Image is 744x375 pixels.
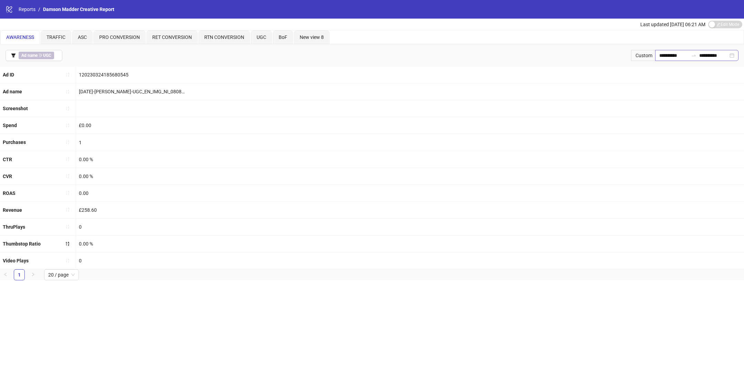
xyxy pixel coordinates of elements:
span: right [31,272,35,277]
b: CVR [3,174,12,179]
b: Ad name [3,89,22,94]
div: 0 [76,252,190,269]
b: ROAS [3,190,15,196]
b: UGC [43,53,51,58]
span: swap-right [691,53,696,58]
span: Damson Madder Creative Report [43,7,114,12]
span: RTN CONVERSION [204,34,244,40]
span: ∋ [19,52,54,59]
li: Next Page [28,269,39,280]
div: £258.60 [76,202,190,218]
span: AWARENESS [6,34,34,40]
div: Page Size [44,269,79,280]
span: New view 8 [300,34,324,40]
div: 0.00 [76,185,190,201]
span: sort-ascending [65,89,70,94]
b: Video Plays [3,258,29,263]
div: [DATE]-[PERSON_NAME]-UGC_EN_IMG_NI_08082025_F_CC_SC13_None_META_CONVERSION [76,83,190,100]
a: 1 [14,270,24,280]
li: 1 [14,269,25,280]
span: sort-ascending [65,207,70,212]
b: Ad ID [3,72,14,77]
b: Thumbstop Ratio [3,241,41,247]
a: Reports [17,6,37,13]
span: RET CONVERSION [152,34,192,40]
div: 120230324185680545 [76,66,190,83]
div: 1 [76,134,190,150]
span: 20 / page [48,270,75,280]
span: sort-ascending [65,258,70,263]
div: Custom [631,50,655,61]
span: sort-ascending [65,157,70,162]
span: sort-ascending [65,140,70,145]
div: £0.00 [76,117,190,134]
span: sort-ascending [65,224,70,229]
span: BoF [279,34,287,40]
b: ThruPlays [3,224,25,230]
b: Revenue [3,207,22,213]
div: 0.00 % [76,236,190,252]
b: Ad name [21,53,38,58]
b: Purchases [3,139,26,145]
span: sort-ascending [65,106,70,111]
span: sort-ascending [65,72,70,77]
button: right [28,269,39,280]
b: Screenshot [3,106,28,111]
b: CTR [3,157,12,162]
div: 0.00 % [76,151,190,168]
span: Last updated [DATE] 06:21 AM [640,22,705,27]
span: filter [11,53,16,58]
div: 0.00 % [76,168,190,185]
span: TRAFFIC [46,34,65,40]
div: 0 [76,219,190,235]
span: sort-ascending [65,190,70,195]
span: sort-ascending [65,123,70,128]
b: Spend [3,123,17,128]
span: ASC [78,34,87,40]
button: Ad name ∋ UGC [6,50,62,61]
span: to [691,53,696,58]
span: left [3,272,8,277]
li: / [38,6,40,13]
span: UGC [257,34,266,40]
span: sort-ascending [65,174,70,178]
span: PRO CONVERSION [99,34,140,40]
span: sort-descending [65,241,70,246]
